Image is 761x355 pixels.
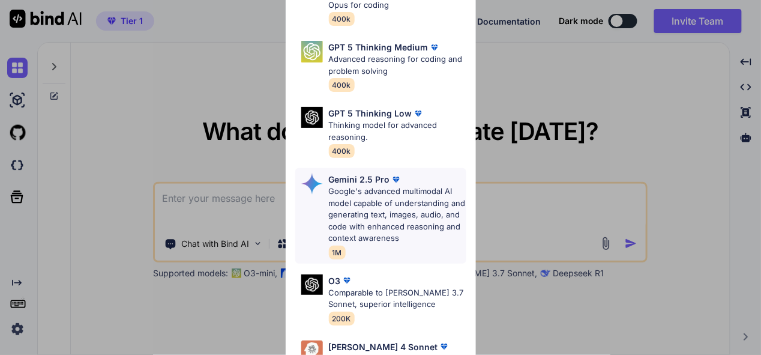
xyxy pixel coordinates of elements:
p: Thinking model for advanced reasoning. [329,120,466,143]
img: premium [341,275,353,287]
span: 400k [329,78,355,92]
span: 400k [329,144,355,158]
p: Google's advanced multimodal AI model capable of understanding and generating text, images, audio... [329,186,466,244]
p: Comparable to [PERSON_NAME] 3.7 Sonnet, superior intelligence [329,287,466,311]
p: O3 [329,275,341,287]
img: Pick Models [301,41,323,62]
p: GPT 5 Thinking Medium [329,41,429,53]
p: GPT 5 Thinking Low [329,107,412,120]
p: [PERSON_NAME] 4 Sonnet [329,341,438,353]
p: Gemini 2.5 Pro [329,173,390,186]
img: premium [412,108,424,120]
img: Pick Models [301,173,323,195]
span: 1M [329,246,346,259]
img: premium [390,174,402,186]
p: Advanced reasoning for coding and problem solving [329,53,466,77]
img: Pick Models [301,107,323,128]
img: Pick Models [301,275,323,296]
img: premium [438,341,450,353]
span: 400k [329,12,355,26]
img: premium [429,41,441,53]
span: 200K [329,312,355,326]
